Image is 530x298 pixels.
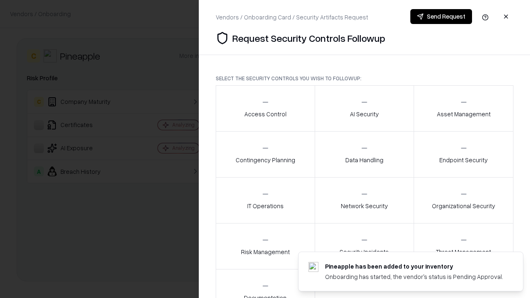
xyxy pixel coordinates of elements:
[232,31,385,45] p: Request Security Controls Followup
[345,156,383,164] p: Data Handling
[341,202,388,210] p: Network Security
[437,110,491,118] p: Asset Management
[216,131,315,178] button: Contingency Planning
[216,223,315,269] button: Risk Management
[241,248,290,256] p: Risk Management
[244,110,287,118] p: Access Control
[315,223,414,269] button: Security Incidents
[414,177,513,223] button: Organizational Security
[216,75,513,82] p: Select the security controls you wish to followup:
[340,248,389,256] p: Security Incidents
[247,202,284,210] p: IT Operations
[410,9,472,24] button: Send Request
[325,262,503,271] div: Pineapple has been added to your inventory
[432,202,495,210] p: Organizational Security
[325,272,503,281] div: Onboarding has started, the vendor's status is Pending Approval.
[216,177,315,223] button: IT Operations
[414,223,513,269] button: Threat Management
[439,156,488,164] p: Endpoint Security
[308,262,318,272] img: pineappleenergy.com
[414,131,513,178] button: Endpoint Security
[216,13,368,22] div: Vendors / Onboarding Card / Security Artifacts Request
[236,156,295,164] p: Contingency Planning
[350,110,379,118] p: AI Security
[315,177,414,223] button: Network Security
[436,248,491,256] p: Threat Management
[315,85,414,132] button: AI Security
[414,85,513,132] button: Asset Management
[216,85,315,132] button: Access Control
[315,131,414,178] button: Data Handling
